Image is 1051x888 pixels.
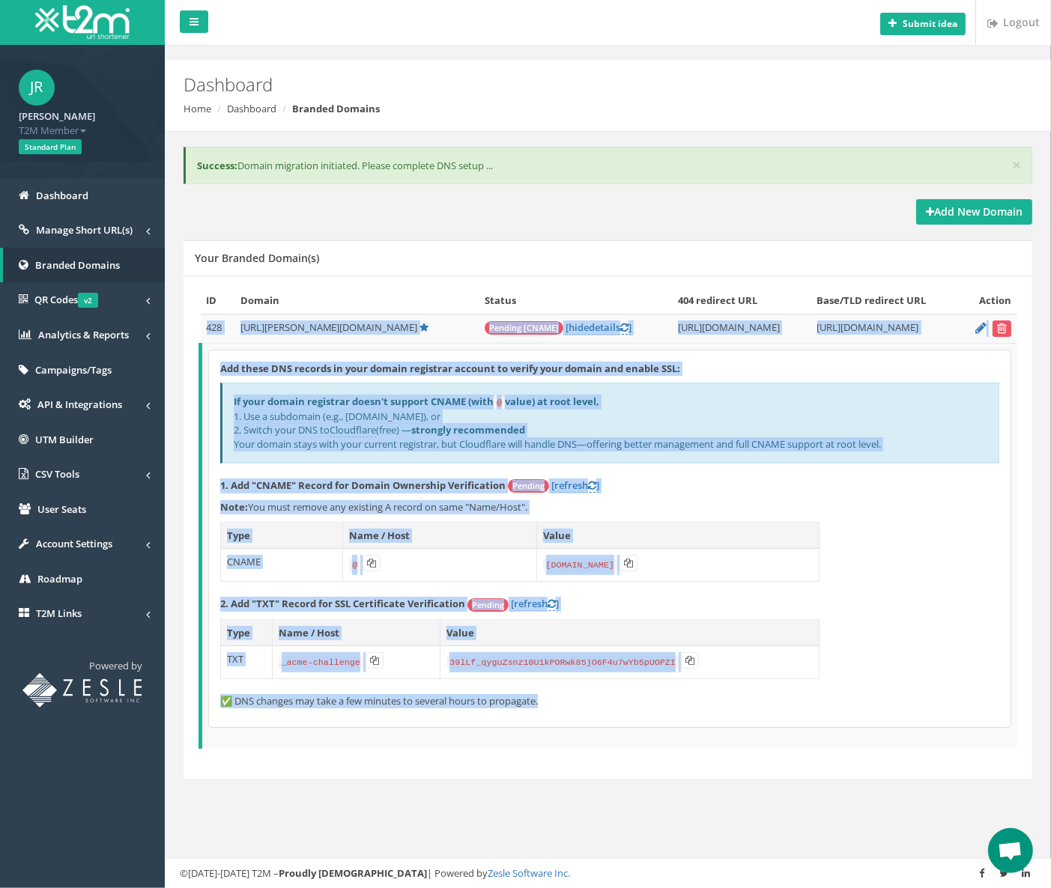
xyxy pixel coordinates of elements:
[903,17,957,30] b: Submit idea
[221,646,273,679] td: TXT
[551,478,599,493] a: [refresh]
[19,109,95,123] strong: [PERSON_NAME]
[811,314,959,343] td: [URL][DOMAIN_NAME]
[221,619,273,646] th: Type
[19,139,82,154] span: Standard Plan
[38,328,129,341] span: Analytics & Reports
[37,502,86,516] span: User Seats
[36,606,82,620] span: T2M Links
[959,288,1017,314] th: Action
[880,13,966,35] button: Submit idea
[988,828,1033,873] a: Open chat
[672,288,811,314] th: 404 redirect URL
[36,537,112,550] span: Account Settings
[926,204,1023,219] strong: Add New Domain
[35,258,120,272] span: Branded Domains
[240,320,418,334] span: [URL][PERSON_NAME][DOMAIN_NAME]
[234,395,599,408] b: If your domain registrar doesn't support CNAME (with value) at root level,
[279,866,427,880] strong: Proudly [DEMOGRAPHIC_DATA]
[221,549,343,582] td: CNAME
[184,147,1032,185] div: Domain migration initiated. Please complete DNS setup ...
[34,293,98,306] span: QR Codes
[220,383,999,463] div: 1. Use a subdomain (e.g., [DOMAIN_NAME]), or 2. Switch your DNS to (free) — Your domain stays wit...
[1012,157,1021,173] button: ×
[22,673,142,708] img: T2M URL Shortener powered by Zesle Software Inc.
[220,694,999,708] p: ✅ DNS changes may take a few minutes to several hours to propagate.
[467,598,509,612] span: Pending
[78,293,98,308] span: v2
[221,522,343,549] th: Type
[37,572,82,586] span: Roadmap
[508,479,549,493] span: Pending
[672,314,811,343] td: [URL][DOMAIN_NAME]
[440,619,820,646] th: Value
[811,288,959,314] th: Base/TLD redirect URL
[420,320,429,334] a: Default
[916,199,1032,225] a: Add New Domain
[411,423,525,437] b: strongly recommended
[279,656,363,669] code: _acme-challenge
[36,223,133,237] span: Manage Short URL(s)
[35,5,130,39] img: T2M
[35,467,79,481] span: CSV Tools
[569,320,589,334] span: hide
[201,314,234,343] td: 428
[197,159,237,172] b: Success:
[19,106,146,137] a: [PERSON_NAME] T2M Member
[19,70,55,106] span: JR
[184,75,887,94] h2: Dashboard
[227,102,276,115] a: Dashboard
[349,559,360,572] code: @
[343,522,536,549] th: Name / Host
[195,252,319,264] h5: Your Branded Domain(s)
[330,423,376,437] a: Cloudflare
[543,559,617,572] code: [DOMAIN_NAME]
[35,363,112,377] span: Campaigns/Tags
[536,522,819,549] th: Value
[19,124,146,138] span: T2M Member
[220,500,248,514] b: Note:
[566,320,631,335] a: [hidedetails]
[180,866,1036,881] div: ©[DATE]-[DATE] T2M – | Powered by
[511,597,559,611] a: [refresh]
[220,362,680,375] strong: Add these DNS records in your domain registrar account to verify your domain and enable SSL:
[494,396,505,410] code: @
[201,288,234,314] th: ID
[89,659,142,672] span: Powered by
[292,102,380,115] strong: Branded Domains
[446,656,679,669] code: 39lLf_qyguZsnz10U1kPORwk85jO6F4u7wYb5pUOPZI
[272,619,440,646] th: Name / Host
[485,321,563,335] span: Pending [CNAME]
[479,288,672,314] th: Status
[37,398,122,411] span: API & Integrations
[220,478,506,492] strong: 1. Add "CNAME" Record for Domain Ownership Verification
[35,433,94,446] span: UTM Builder
[488,866,570,880] a: Zesle Software Inc.
[36,189,88,202] span: Dashboard
[220,597,465,610] strong: 2. Add "TXT" Record for SSL Certificate Verification
[184,102,211,115] a: Home
[220,500,999,514] p: You must remove any existing A record on same "Name/Host".
[234,288,479,314] th: Domain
